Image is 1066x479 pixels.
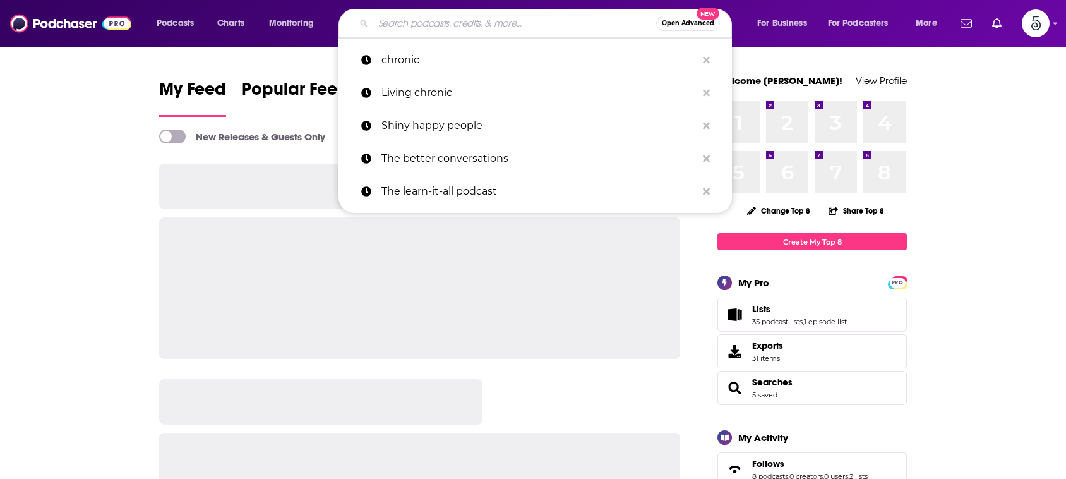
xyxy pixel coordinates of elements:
[381,175,697,208] p: The learn-it-all podcast
[722,379,747,397] a: Searches
[373,13,656,33] input: Search podcasts, credits, & more...
[907,13,953,33] button: open menu
[157,15,194,32] span: Podcasts
[10,11,131,35] img: Podchaser - Follow, Share and Rate Podcasts
[1022,9,1050,37] span: Logged in as Spiral5-G2
[1022,9,1050,37] button: Show profile menu
[955,13,977,34] a: Show notifications dropdown
[148,13,210,33] button: open menu
[740,203,818,219] button: Change Top 8
[338,109,732,142] a: Shiny happy people
[338,142,732,175] a: The better conversations
[209,13,252,33] a: Charts
[804,317,847,326] a: 1 episode list
[757,15,807,32] span: For Business
[752,354,783,363] span: 31 items
[350,9,744,38] div: Search podcasts, credits, & more...
[717,298,907,332] span: Lists
[828,15,889,32] span: For Podcasters
[697,8,719,20] span: New
[738,277,769,289] div: My Pro
[1022,9,1050,37] img: User Profile
[828,198,885,223] button: Share Top 8
[217,15,244,32] span: Charts
[738,432,788,444] div: My Activity
[717,371,907,405] span: Searches
[752,340,783,351] span: Exports
[752,391,777,399] a: 5 saved
[381,142,697,175] p: The better conversations
[890,277,905,287] a: PRO
[241,78,349,117] a: Popular Feed
[722,306,747,324] a: Lists
[159,78,226,117] a: My Feed
[338,175,732,208] a: The learn-it-all podcast
[916,15,937,32] span: More
[987,13,1007,34] a: Show notifications dropdown
[381,76,697,109] p: Living chronic
[717,75,842,87] a: Welcome [PERSON_NAME]!
[717,334,907,368] a: Exports
[820,13,907,33] button: open menu
[159,78,226,107] span: My Feed
[803,317,804,326] span: ,
[381,44,697,76] p: chronic
[752,458,784,470] span: Follows
[269,15,314,32] span: Monitoring
[752,317,803,326] a: 35 podcast lists
[856,75,907,87] a: View Profile
[338,44,732,76] a: chronic
[381,109,697,142] p: Shiny happy people
[752,303,847,315] a: Lists
[752,458,868,470] a: Follows
[338,76,732,109] a: Living chronic
[748,13,823,33] button: open menu
[722,343,747,360] span: Exports
[717,233,907,250] a: Create My Top 8
[662,20,714,27] span: Open Advanced
[260,13,330,33] button: open menu
[241,78,349,107] span: Popular Feed
[752,377,793,388] a: Searches
[722,461,747,478] a: Follows
[890,278,905,288] span: PRO
[159,130,325,143] a: New Releases & Guests Only
[752,303,770,315] span: Lists
[656,16,720,31] button: Open AdvancedNew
